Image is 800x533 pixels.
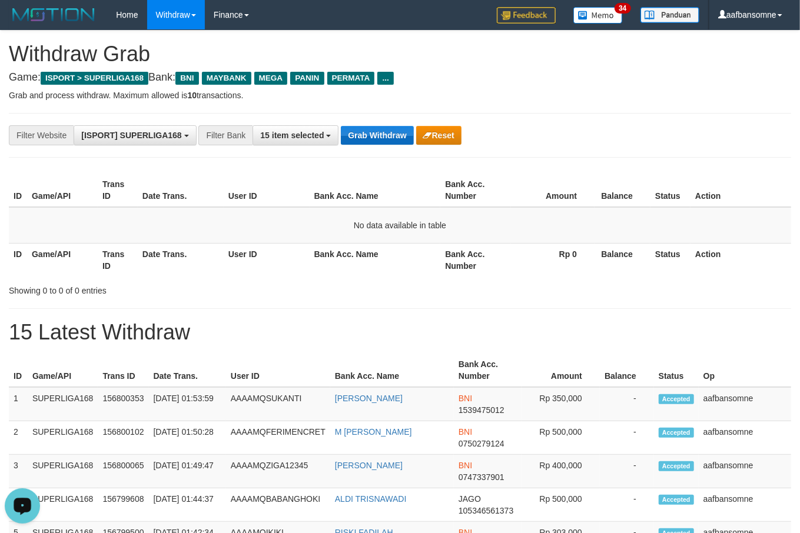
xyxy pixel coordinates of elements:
td: AAAAMQSUKANTI [226,387,330,421]
span: Accepted [659,428,694,438]
th: Status [650,243,691,277]
td: SUPERLIGA168 [28,488,98,522]
td: - [600,488,654,522]
th: Action [691,174,791,207]
th: Bank Acc. Name [310,174,441,207]
td: - [600,455,654,488]
th: Balance [600,354,654,387]
th: Status [654,354,699,387]
td: [DATE] 01:50:28 [149,421,226,455]
th: Bank Acc. Number [454,354,522,387]
td: [DATE] 01:53:59 [149,387,226,421]
span: ISPORT > SUPERLIGA168 [41,72,148,85]
span: BNI [175,72,198,85]
th: Op [699,354,791,387]
td: - [600,421,654,455]
th: Date Trans. [138,174,224,207]
td: Rp 500,000 [522,488,600,522]
img: MOTION_logo.png [9,6,98,24]
td: AAAAMQZIGA12345 [226,455,330,488]
span: [ISPORT] SUPERLIGA168 [81,131,181,140]
span: Copy 0747337901 to clipboard [459,472,504,482]
th: Date Trans. [138,243,224,277]
td: - [600,387,654,421]
td: 156799608 [98,488,148,522]
th: Bank Acc. Name [330,354,454,387]
button: [ISPORT] SUPERLIGA168 [74,125,196,145]
th: Bank Acc. Name [310,243,441,277]
td: [DATE] 01:44:37 [149,488,226,522]
td: 2 [9,421,28,455]
button: Grab Withdraw [341,126,413,145]
td: Rp 350,000 [522,387,600,421]
th: Balance [595,243,650,277]
th: User ID [224,174,310,207]
span: JAGO [459,494,481,504]
td: SUPERLIGA168 [28,421,98,455]
a: [PERSON_NAME] [335,394,403,403]
span: PERMATA [327,72,375,85]
img: Feedback.jpg [497,7,556,24]
th: Status [650,174,691,207]
td: No data available in table [9,207,791,244]
h1: Withdraw Grab [9,42,791,66]
th: Game/API [27,243,98,277]
span: PANIN [290,72,324,85]
td: aafbansomne [699,421,791,455]
td: 156800102 [98,421,148,455]
td: SUPERLIGA168 [28,455,98,488]
th: Bank Acc. Number [440,243,511,277]
h1: 15 Latest Withdraw [9,321,791,344]
th: Game/API [27,174,98,207]
span: Copy 105346561373 to clipboard [459,506,513,515]
h4: Game: Bank: [9,72,791,84]
th: Balance [595,174,650,207]
strong: 10 [187,91,197,100]
td: Rp 500,000 [522,421,600,455]
td: 1 [9,387,28,421]
span: BNI [459,427,472,437]
div: Showing 0 to 0 of 0 entries [9,280,324,297]
td: Rp 400,000 [522,455,600,488]
th: Trans ID [98,243,138,277]
td: aafbansomne [699,488,791,522]
th: Amount [511,174,595,207]
p: Grab and process withdraw. Maximum allowed is transactions. [9,89,791,101]
td: [DATE] 01:49:47 [149,455,226,488]
button: 15 item selected [253,125,338,145]
span: MEGA [254,72,288,85]
th: Action [691,243,791,277]
span: Accepted [659,394,694,404]
button: Reset [416,126,462,145]
span: ... [377,72,393,85]
span: BNI [459,394,472,403]
th: Rp 0 [511,243,595,277]
a: ALDI TRISNAWADI [335,494,407,504]
span: Copy 0750279124 to clipboard [459,439,504,448]
div: Filter Website [9,125,74,145]
td: AAAAMQBABANGHOKI [226,488,330,522]
div: Filter Bank [198,125,253,145]
th: Bank Acc. Number [440,174,511,207]
th: User ID [226,354,330,387]
button: Open LiveChat chat widget [5,5,40,40]
span: 34 [615,3,630,14]
span: BNI [459,461,472,470]
th: ID [9,354,28,387]
td: AAAAMQFERIMENCRET [226,421,330,455]
th: Trans ID [98,174,138,207]
span: 15 item selected [260,131,324,140]
th: User ID [224,243,310,277]
td: aafbansomne [699,455,791,488]
th: Date Trans. [149,354,226,387]
a: [PERSON_NAME] [335,461,403,470]
span: MAYBANK [202,72,251,85]
th: ID [9,243,27,277]
td: 3 [9,455,28,488]
td: 156800353 [98,387,148,421]
th: ID [9,174,27,207]
td: SUPERLIGA168 [28,387,98,421]
span: Copy 1539475012 to clipboard [459,405,504,415]
td: aafbansomne [699,387,791,421]
span: Accepted [659,461,694,471]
